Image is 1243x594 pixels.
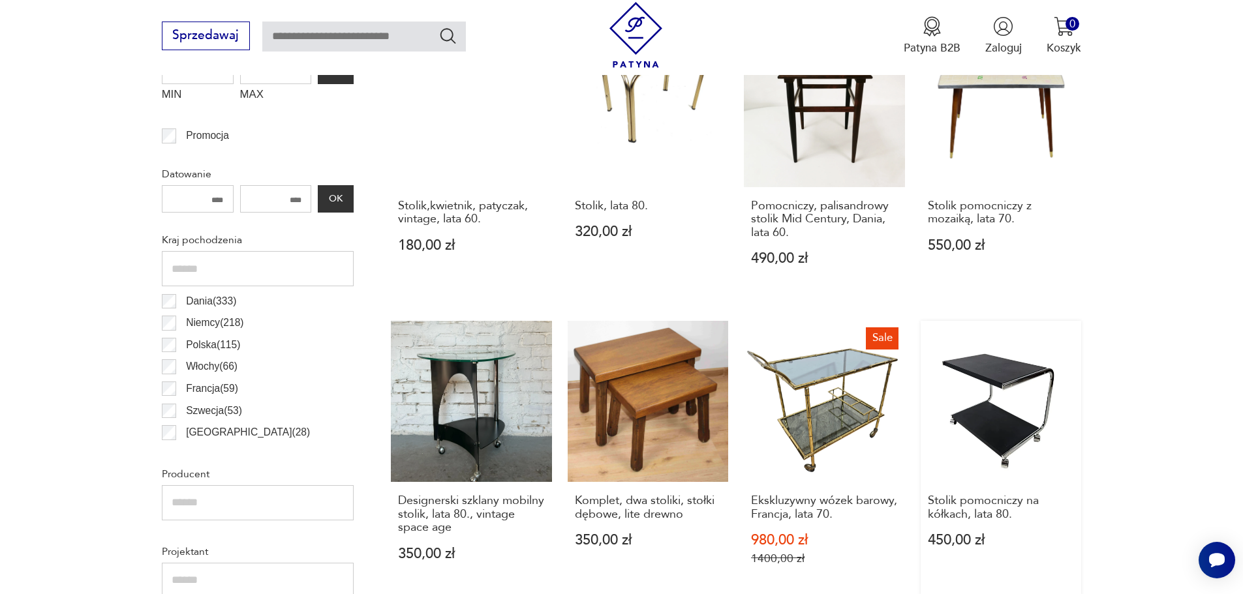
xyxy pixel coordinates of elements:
p: [GEOGRAPHIC_DATA] ( 28 ) [186,424,310,441]
h3: Stolik,kwietnik, patyczak, vintage, lata 60. [398,200,545,226]
button: Szukaj [438,26,457,45]
p: Dania ( 333 ) [186,293,236,310]
p: Zaloguj [985,40,1022,55]
p: 450,00 zł [928,533,1075,547]
label: MIN [162,84,234,109]
p: Patyna B2B [904,40,960,55]
p: 980,00 zł [751,533,898,547]
button: Patyna B2B [904,16,960,55]
p: Czechosłowacja ( 21 ) [186,446,277,463]
p: Kraj pochodzenia [162,231,354,248]
h3: Komplet, dwa stoliki, stołki dębowe, lite drewno [575,494,722,521]
p: Datowanie [162,166,354,183]
a: Pomocniczy, palisandrowy stolik Mid Century, Dania, lata 60.Pomocniczy, palisandrowy stolik Mid C... [744,26,905,296]
p: Promocja [186,127,229,144]
p: Szwecja ( 53 ) [186,402,242,419]
p: 320,00 zł [575,225,722,239]
iframe: Smartsupp widget button [1199,542,1235,578]
p: Niemcy ( 218 ) [186,314,243,331]
h3: Stolik, lata 80. [575,200,722,213]
button: OK [318,185,353,213]
img: Ikonka użytkownika [993,16,1013,37]
img: Ikona medalu [922,16,942,37]
p: 490,00 zł [751,252,898,265]
div: 0 [1066,17,1079,31]
img: Patyna - sklep z meblami i dekoracjami vintage [603,2,669,68]
p: 350,00 zł [398,547,545,561]
h3: Stolik pomocniczy na kółkach, lata 80. [928,494,1075,521]
button: 0Koszyk [1047,16,1081,55]
a: Stolik pomocniczy z mozaiką, lata 70.Stolik pomocniczy z mozaiką, lata 70.550,00 zł [921,26,1082,296]
p: Koszyk [1047,40,1081,55]
p: 350,00 zł [575,533,722,547]
label: MAX [240,84,312,109]
a: Stolik, lata 80.Stolik, lata 80.320,00 zł [568,26,729,296]
p: 180,00 zł [398,239,545,252]
img: Ikona koszyka [1054,16,1074,37]
a: Ikona medaluPatyna B2B [904,16,960,55]
p: Projektant [162,543,354,560]
button: Sprzedawaj [162,22,250,50]
a: Stolik,kwietnik, patyczak, vintage, lata 60.Stolik,kwietnik, patyczak, vintage, lata 60.180,00 zł [391,26,552,296]
p: Polska ( 115 ) [186,336,240,353]
p: Francja ( 59 ) [186,380,238,397]
p: Włochy ( 66 ) [186,358,238,375]
h3: Ekskluzywny wózek barowy, Francja, lata 70. [751,494,898,521]
a: Sprzedawaj [162,31,250,42]
h3: Designerski szklany mobilny stolik, lata 80., vintage space age [398,494,545,534]
p: Producent [162,466,354,483]
h3: Pomocniczy, palisandrowy stolik Mid Century, Dania, lata 60. [751,200,898,239]
p: 550,00 zł [928,239,1075,252]
button: Zaloguj [985,16,1022,55]
h3: Stolik pomocniczy z mozaiką, lata 70. [928,200,1075,226]
p: 1400,00 zł [751,552,898,565]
